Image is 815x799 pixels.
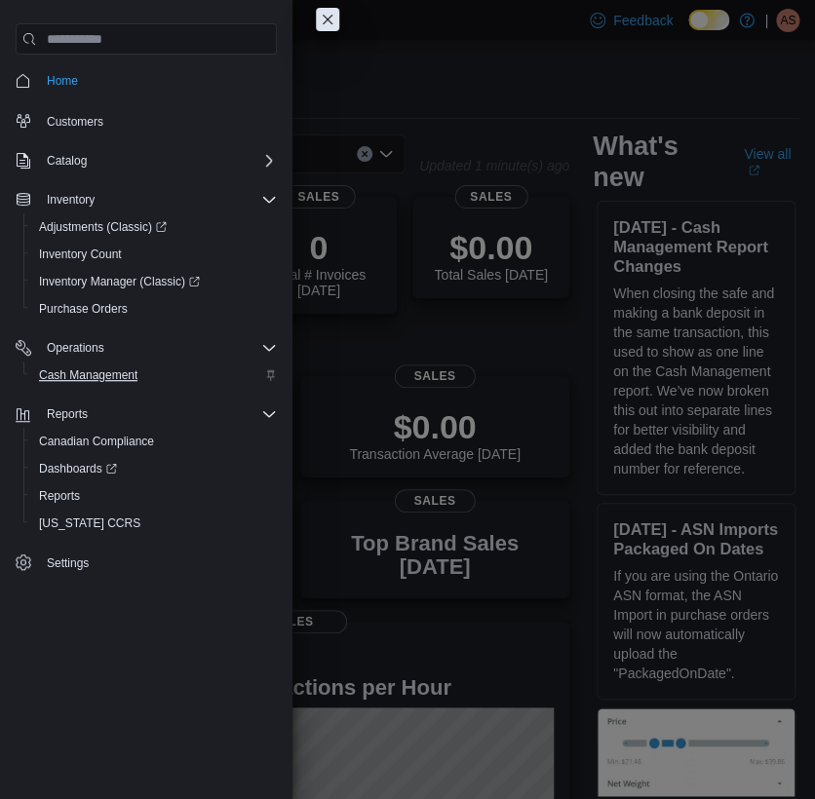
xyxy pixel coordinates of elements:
a: Dashboards [31,457,125,480]
button: Inventory Count [23,241,285,268]
button: Home [8,66,285,95]
button: Settings [8,549,285,577]
a: Customers [39,110,111,133]
button: Customers [8,106,285,134]
span: Operations [47,340,104,356]
a: Cash Management [31,363,145,387]
a: Reports [31,484,88,508]
span: Reports [39,488,80,504]
span: Cash Management [31,363,277,387]
span: Customers [47,114,103,130]
span: Home [39,68,277,93]
a: Canadian Compliance [31,430,162,453]
button: Reports [23,482,285,510]
span: Adjustments (Classic) [31,215,277,239]
button: Purchase Orders [23,295,285,323]
span: Inventory Manager (Classic) [39,274,200,289]
span: Customers [39,108,277,133]
a: Adjustments (Classic) [31,215,175,239]
span: Inventory Manager (Classic) [31,270,277,293]
span: Home [47,73,78,89]
span: Inventory Count [31,243,277,266]
span: Reports [39,402,277,426]
span: [US_STATE] CCRS [39,515,140,531]
button: Cash Management [23,361,285,389]
a: Purchase Orders [31,297,136,321]
span: Inventory [39,188,277,211]
span: Catalog [39,149,277,172]
button: [US_STATE] CCRS [23,510,285,537]
span: Settings [39,551,277,575]
span: Canadian Compliance [31,430,277,453]
button: Operations [8,334,285,361]
span: Dashboards [31,457,277,480]
span: Canadian Compliance [39,434,154,449]
a: Adjustments (Classic) [23,213,285,241]
a: [US_STATE] CCRS [31,512,148,535]
span: Catalog [47,153,87,169]
span: Washington CCRS [31,512,277,535]
a: Dashboards [23,455,285,482]
span: Cash Management [39,367,137,383]
button: Reports [8,400,285,428]
button: Operations [39,336,112,360]
button: Canadian Compliance [23,428,285,455]
span: Settings [47,555,89,571]
button: Catalog [8,147,285,174]
a: Inventory Count [31,243,130,266]
a: Home [39,69,86,93]
span: Reports [31,484,277,508]
nav: Complex example [16,58,277,581]
a: Inventory Manager (Classic) [31,270,208,293]
span: Dashboards [39,461,117,476]
a: Inventory Manager (Classic) [23,268,285,295]
button: Close this dialog [316,8,339,31]
span: Operations [39,336,277,360]
span: Inventory Count [39,247,122,262]
span: Purchase Orders [39,301,128,317]
button: Catalog [39,149,95,172]
button: Inventory [8,186,285,213]
span: Purchase Orders [31,297,277,321]
span: Inventory [47,192,95,208]
span: Reports [47,406,88,422]
a: Settings [39,552,97,575]
button: Reports [39,402,96,426]
span: Adjustments (Classic) [39,219,167,235]
button: Inventory [39,188,102,211]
